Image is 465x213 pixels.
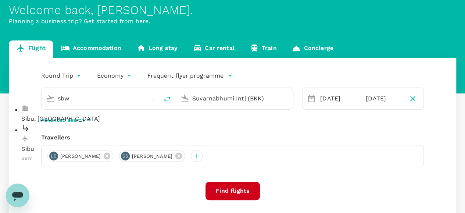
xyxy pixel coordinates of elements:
a: Flight [9,40,53,58]
p: Sibu [21,145,190,154]
button: Frequent flyer programme [147,71,232,80]
span: SBW [21,156,32,161]
p: Sibu, [GEOGRAPHIC_DATA] [21,115,190,124]
div: Welcome back , [PERSON_NAME] . [9,3,456,17]
div: Economy [97,70,133,82]
p: Planning a business trip? Get started from here. [9,17,456,26]
p: Frequent flyer programme [147,71,223,80]
button: delete [158,90,176,108]
img: flight-icon [21,135,29,142]
div: [DATE] [363,91,405,106]
input: Going to [192,93,278,104]
button: Find flights [205,182,260,200]
a: Car rental [185,40,242,58]
a: Train [242,40,285,58]
div: Round Trip [41,70,82,82]
div: [DATE] [317,91,360,106]
iframe: Button to launch messaging window [6,184,29,207]
div: Travellers [41,133,424,142]
a: Long stay [129,40,185,58]
button: Close [153,99,154,100]
input: Depart from [58,93,143,104]
a: Concierge [284,40,341,58]
a: Accommodation [53,40,129,58]
img: city-icon [21,105,29,112]
button: Open [288,97,289,99]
